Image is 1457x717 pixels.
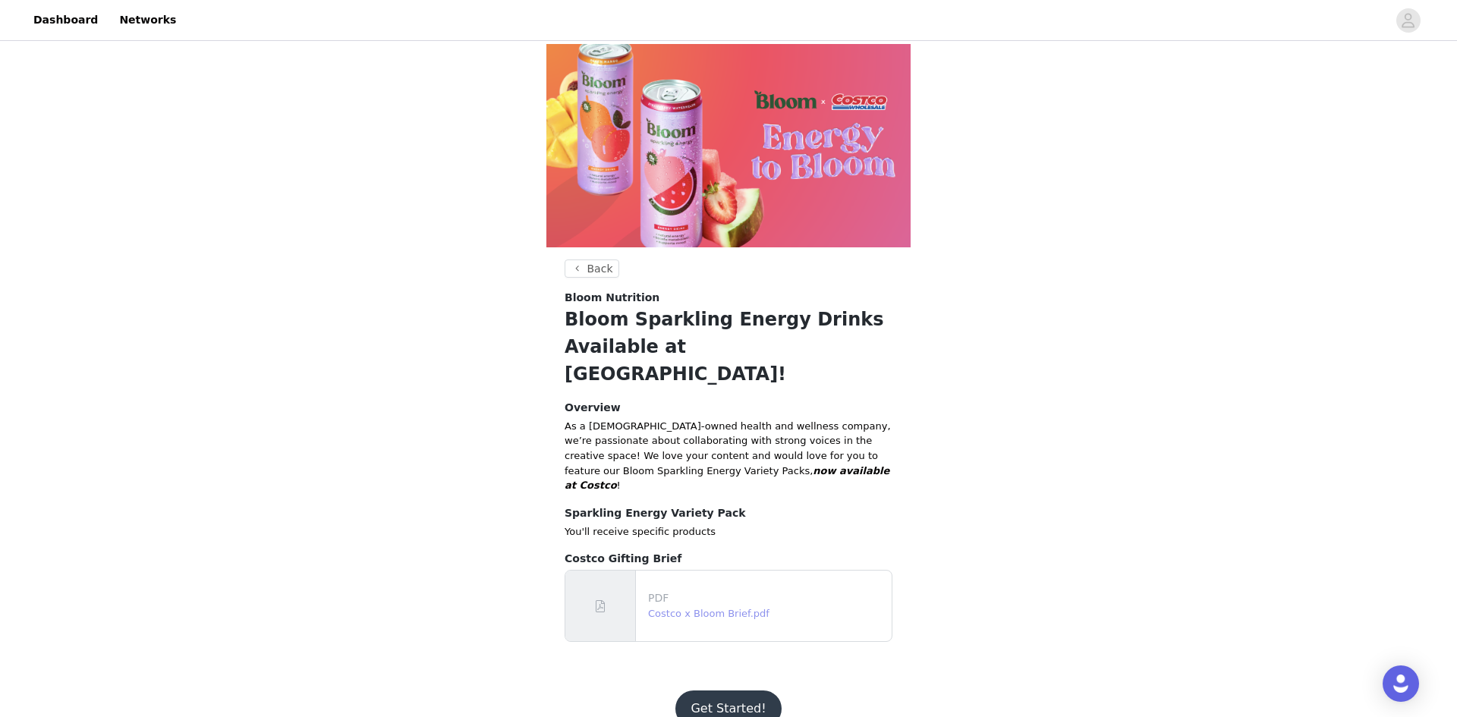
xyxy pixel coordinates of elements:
a: Networks [110,3,185,37]
button: Back [565,259,619,278]
p: PDF [648,590,886,606]
span: Bloom Nutrition [565,290,659,306]
h4: Costco Gifting Brief [565,551,892,567]
img: campaign image [546,44,911,247]
h1: Bloom Sparkling Energy Drinks Available at [GEOGRAPHIC_DATA]! [565,306,892,388]
h4: Overview [565,400,892,416]
a: Costco x Bloom Brief.pdf [648,608,769,619]
p: As a [DEMOGRAPHIC_DATA]-owned health and wellness company, we’re passionate about collaborating w... [565,419,892,493]
p: You'll receive specific products [565,524,892,539]
div: avatar [1401,8,1415,33]
div: Open Intercom Messenger [1383,665,1419,702]
a: Dashboard [24,3,107,37]
h4: Sparkling Energy Variety Pack [565,505,892,521]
